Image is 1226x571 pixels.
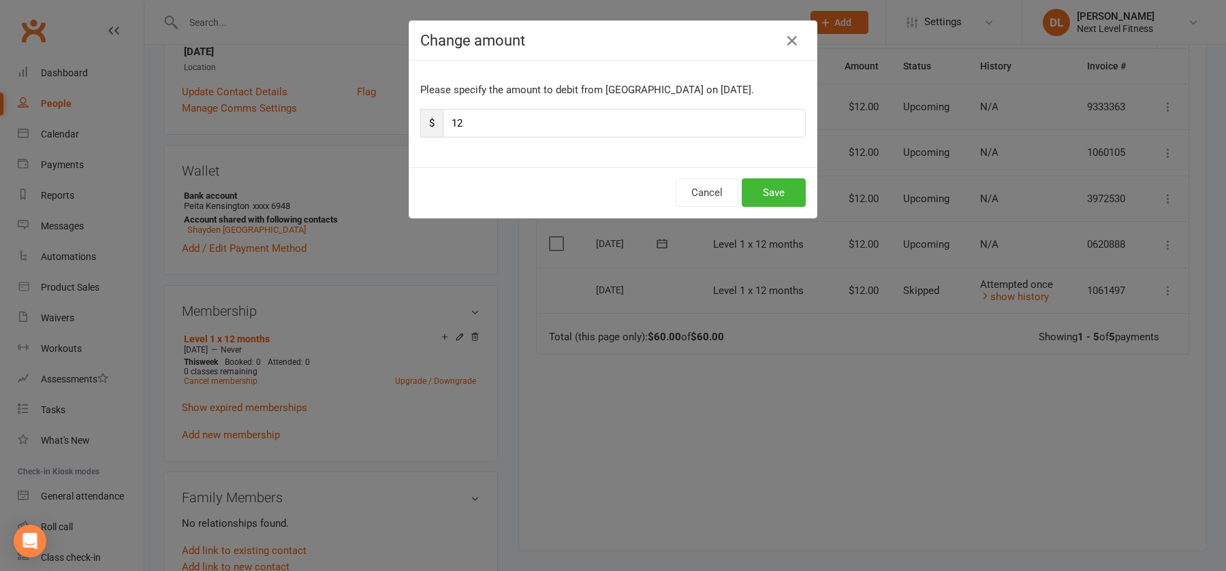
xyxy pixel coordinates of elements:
button: Close [781,30,803,52]
span: $ [420,109,443,137]
p: Please specify the amount to debit from [GEOGRAPHIC_DATA] on [DATE]. [420,82,806,98]
h4: Change amount [420,32,806,49]
div: Open Intercom Messenger [14,525,46,557]
button: Save [742,178,806,207]
button: Cancel [676,178,738,207]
